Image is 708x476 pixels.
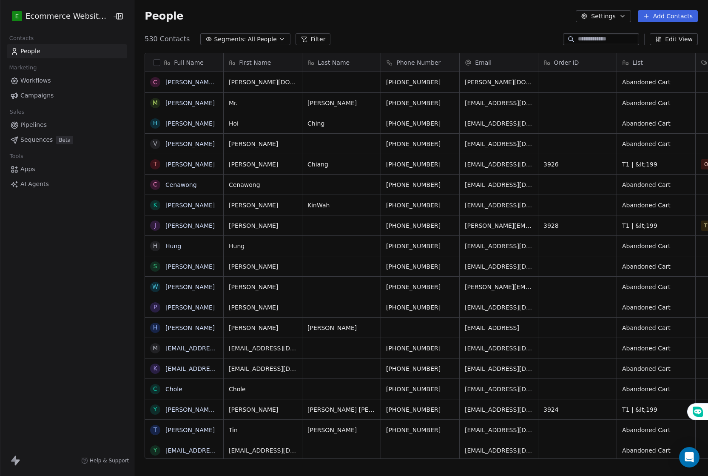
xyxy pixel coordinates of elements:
[460,53,538,72] div: Email
[165,406,266,413] a: [PERSON_NAME] [PERSON_NAME]
[165,79,369,86] a: [PERSON_NAME][DOMAIN_NAME][EMAIL_ADDRESS][DOMAIN_NAME]
[679,447,699,467] div: Open Intercom Messenger
[543,221,559,230] span: 3928
[622,385,671,393] span: Abandoned Cart
[229,181,260,189] span: Cenawong
[153,384,157,393] div: C
[229,221,278,230] span: [PERSON_NAME]
[318,58,350,67] span: Last Name
[576,10,631,22] button: Settings
[165,284,215,290] a: [PERSON_NAME]
[386,119,441,128] span: [PHONE_NUMBER]
[386,405,441,414] span: [PHONE_NUMBER]
[396,58,441,67] span: Phone Number
[465,140,533,148] span: [EMAIL_ADDRESS][DOMAIN_NAME]
[386,426,441,434] span: [PHONE_NUMBER]
[154,425,157,434] div: T
[622,324,671,332] span: Abandoned Cart
[229,344,297,353] span: [EMAIL_ADDRESS][DOMAIN_NAME]
[7,118,127,132] a: Pipelines
[20,91,54,100] span: Campaigns
[465,324,519,332] span: [EMAIL_ADDRESS]
[20,76,51,85] span: Workflows
[622,426,671,434] span: Abandoned Cart
[622,242,671,250] span: Abandoned Cart
[165,181,197,188] a: Cenawong
[386,385,441,393] span: [PHONE_NUMBER]
[145,34,190,44] span: 530 Contacts
[465,181,533,189] span: [EMAIL_ADDRESS][DOMAIN_NAME]
[307,324,357,332] span: [PERSON_NAME]
[307,119,324,128] span: Ching
[307,426,357,434] span: [PERSON_NAME]
[165,447,270,454] a: [EMAIL_ADDRESS][DOMAIN_NAME]
[475,58,492,67] span: Email
[465,119,533,128] span: [EMAIL_ADDRESS][DOMAIN_NAME]
[165,100,215,106] a: [PERSON_NAME]
[465,344,533,353] span: [EMAIL_ADDRESS][DOMAIN_NAME]
[153,180,157,189] div: C
[622,446,671,455] span: Abandoned Cart
[302,53,381,72] div: Last Name
[650,33,698,45] button: Edit View
[296,33,331,45] button: Filter
[307,201,330,209] span: KinWah
[229,385,246,393] span: Chole
[153,119,158,128] div: H
[465,99,533,107] span: [EMAIL_ADDRESS][DOMAIN_NAME]
[465,364,533,373] span: [EMAIL_ADDRESS][DOMAIN_NAME]
[229,324,278,332] span: [PERSON_NAME]
[6,61,40,74] span: Marketing
[229,160,278,169] span: [PERSON_NAME]
[239,58,271,67] span: First Name
[153,241,158,250] div: H
[20,180,49,189] span: AI Agents
[229,99,238,107] span: Mr.
[20,165,35,174] span: Apps
[386,262,441,271] span: [PHONE_NUMBER]
[229,78,297,86] span: [PERSON_NAME][DOMAIN_NAME][EMAIL_ADDRESS][DOMAIN_NAME]
[154,405,157,414] div: Y
[622,140,671,148] span: Abandoned Cart
[465,160,533,169] span: [EMAIL_ADDRESS][DOMAIN_NAME]
[165,120,215,127] a: [PERSON_NAME]
[153,78,157,87] div: c
[386,242,441,250] span: [PHONE_NUMBER]
[622,160,657,169] span: T1 | &lt;199
[543,160,559,169] span: 3926
[153,344,158,353] div: m
[386,78,441,86] span: [PHONE_NUMBER]
[145,10,183,23] span: People
[465,446,533,455] span: [EMAIL_ADDRESS][DOMAIN_NAME]
[7,133,127,147] a: SequencesBeta
[386,181,441,189] span: [PHONE_NUMBER]
[20,135,53,144] span: Sequences
[154,221,156,230] div: J
[386,99,441,107] span: [PHONE_NUMBER]
[229,242,245,250] span: Hung
[229,364,297,373] span: [EMAIL_ADDRESS][DOMAIN_NAME]
[465,201,533,209] span: [EMAIL_ADDRESS][DOMAIN_NAME]
[622,364,671,373] span: Abandoned Cart
[386,201,441,209] span: [PHONE_NUMBER]
[165,141,215,147] a: [PERSON_NAME]
[465,426,533,434] span: [EMAIL_ADDRESS][DOMAIN_NAME]
[174,58,204,67] span: Full Name
[154,446,157,455] div: y
[81,457,129,464] a: Help & Support
[538,53,617,72] div: Order ID
[465,283,533,291] span: [PERSON_NAME][EMAIL_ADDRESS][DOMAIN_NAME]
[543,405,559,414] span: 3924
[617,53,695,72] div: List
[229,262,278,271] span: [PERSON_NAME]
[632,58,643,67] span: List
[229,446,297,455] span: [EMAIL_ADDRESS][DOMAIN_NAME]
[10,9,106,23] button: EEcommerce Website Builder
[386,140,441,148] span: [PHONE_NUMBER]
[622,262,671,271] span: Abandoned Cart
[7,44,127,58] a: People
[465,385,533,393] span: [EMAIL_ADDRESS][DOMAIN_NAME]
[153,98,158,107] div: M
[465,78,533,86] span: [PERSON_NAME][DOMAIN_NAME][EMAIL_ADDRESS][DOMAIN_NAME]
[465,405,533,414] span: [EMAIL_ADDRESS][DOMAIN_NAME]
